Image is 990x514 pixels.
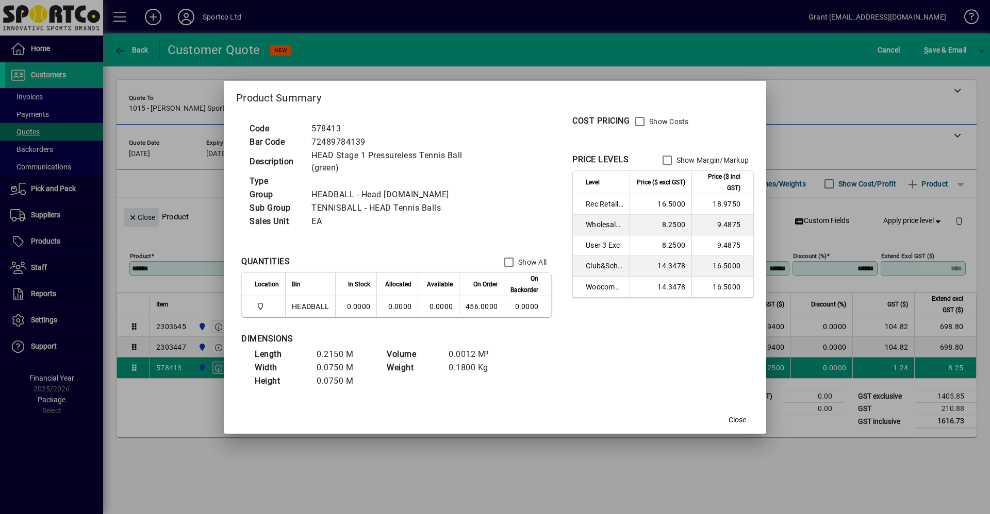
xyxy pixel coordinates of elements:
td: Weight [382,361,443,374]
td: HEADBALL - Head [DOMAIN_NAME] [306,188,494,201]
td: Width [250,361,311,374]
td: 16.5000 [691,277,753,297]
td: 16.5000 [691,256,753,277]
td: 18.9750 [691,194,753,215]
td: Sales Unit [244,215,306,228]
div: PRICE LEVELS [572,153,629,166]
div: COST PRICING [572,115,630,127]
span: Price ($ incl GST) [698,171,740,194]
td: 9.4875 [691,235,753,256]
span: Woocommerce Retail [586,282,623,292]
td: 8.2500 [630,215,691,235]
td: 16.5000 [630,194,691,215]
td: 72489784139 [306,135,494,149]
div: DIMENSIONS [241,333,499,345]
span: User 3 Exc [586,240,623,250]
span: Wholesale Exc [586,219,623,230]
label: Show All [516,257,547,267]
label: Show Costs [647,116,689,127]
span: Club&School Exc [586,261,623,271]
td: Length [250,348,311,361]
button: Close [721,411,754,430]
td: 0.0000 [376,296,418,317]
td: 0.2150 M [311,348,373,361]
h2: Product Summary [224,81,766,111]
div: QUANTITIES [241,255,290,268]
span: Price ($ excl GST) [637,177,685,188]
td: 0.0000 [335,296,376,317]
span: On Order [473,279,498,290]
td: Bar Code [244,135,306,149]
td: Sub Group [244,201,306,215]
td: 14.3478 [630,256,691,277]
span: 456.0000 [466,302,498,311]
td: 578413 [306,122,494,135]
td: EA [306,215,494,228]
span: Available [427,279,453,290]
td: 0.0000 [418,296,459,317]
td: HEAD Stage 1 Pressureless Tennis Ball (green) [306,149,494,175]
span: On Backorder [510,273,538,296]
span: Level [586,177,600,188]
td: 0.0012 M³ [443,348,505,361]
td: 0.1800 Kg [443,361,505,374]
td: 0.0750 M [311,361,373,374]
td: Volume [382,348,443,361]
td: Code [244,122,306,135]
span: Rec Retail Inc [586,199,623,209]
span: Allocated [385,279,411,290]
td: 9.4875 [691,215,753,235]
td: Height [250,374,311,388]
span: Close [729,415,746,425]
label: Show Margin/Markup [674,155,749,165]
td: HEADBALL [285,296,335,317]
span: Bin [292,279,301,290]
td: 0.0750 M [311,374,373,388]
span: In Stock [348,279,370,290]
td: Description [244,149,306,175]
td: Type [244,175,306,188]
span: Location [255,279,279,290]
td: 0.0000 [504,296,551,317]
td: 14.3478 [630,277,691,297]
td: 8.2500 [630,235,691,256]
td: Group [244,188,306,201]
td: TENNISBALL - HEAD Tennis Balls [306,201,494,215]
